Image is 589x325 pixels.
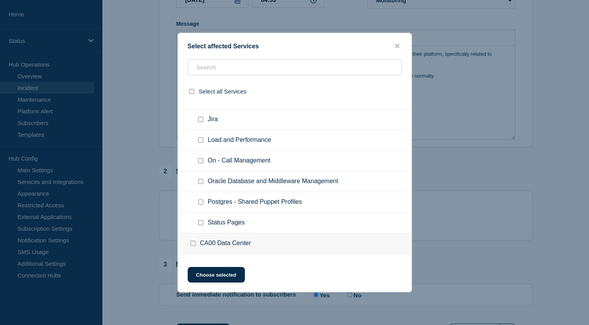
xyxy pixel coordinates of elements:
[178,233,411,254] div: CA00 Data Center
[198,200,203,205] input: Postgres - Shared Puppet Profiles checkbox
[188,59,402,75] input: Search
[199,88,247,95] span: Select all Services
[190,241,195,246] input: CA00 Data Center checkbox
[208,157,271,165] span: On - Call Management
[198,117,203,122] input: Jira checkbox
[188,267,245,283] button: Choose selected
[208,219,245,227] span: Status Pages
[198,179,203,184] input: Oracle Database and Middleware Management checkbox
[208,178,338,185] span: Oracle Database and Middleware Management
[208,198,302,206] span: Postgres - Shared Puppet Profiles
[393,42,402,50] button: close button
[189,89,194,94] input: select all checkbox
[178,42,411,50] div: Select affected Services
[208,136,271,144] span: Load and Performance
[198,158,203,163] input: On - Call Management checkbox
[208,116,218,124] span: Jira
[198,220,203,225] input: Status Pages checkbox
[198,138,203,143] input: Load and Performance checkbox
